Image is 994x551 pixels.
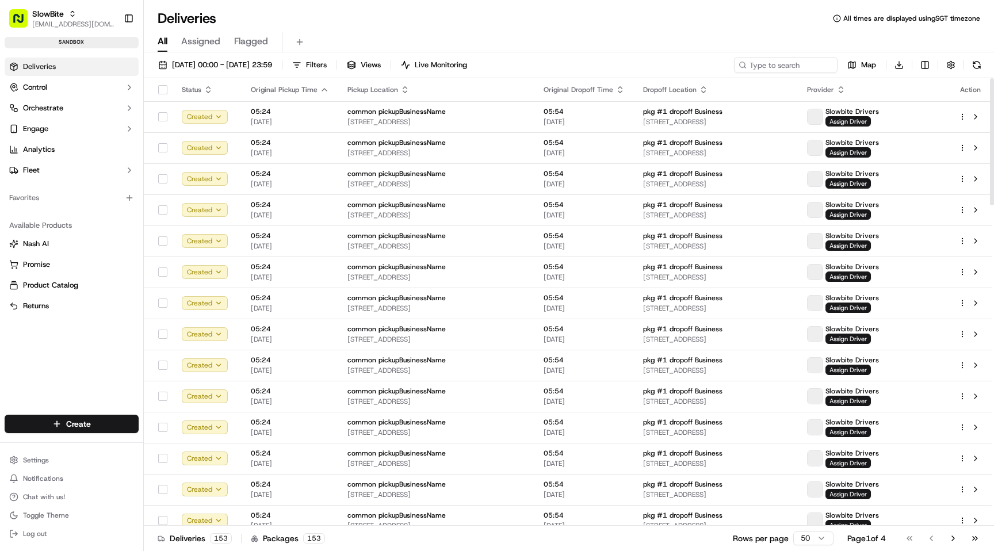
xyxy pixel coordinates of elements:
[825,200,879,209] span: Slowbite Drivers
[9,259,134,270] a: Promise
[158,533,232,544] div: Deliveries
[544,490,625,499] span: [DATE]
[643,511,722,520] span: pkg #1 dropoff Business
[643,387,722,396] span: pkg #1 dropoff Business
[5,415,139,433] button: Create
[182,451,228,465] button: Created
[251,428,329,437] span: [DATE]
[9,239,134,249] a: Nash AI
[347,107,446,116] span: common pickupBusinessName
[158,35,167,48] span: All
[842,57,881,73] button: Map
[251,293,329,303] span: 05:24
[347,428,525,437] span: [STREET_ADDRESS]
[643,211,789,220] span: [STREET_ADDRESS]
[5,452,139,468] button: Settings
[643,107,722,116] span: pkg #1 dropoff Business
[287,57,332,73] button: Filters
[347,459,525,468] span: [STREET_ADDRESS]
[643,490,789,499] span: [STREET_ADDRESS]
[825,418,879,427] span: Slowbite Drivers
[234,35,268,48] span: Flagged
[182,420,228,434] button: Created
[251,480,329,489] span: 05:24
[251,262,329,271] span: 05:24
[5,526,139,542] button: Log out
[182,172,228,186] button: Created
[5,58,139,76] a: Deliveries
[23,492,65,502] span: Chat with us!
[32,8,64,20] button: SlowBite
[544,107,625,116] span: 05:54
[825,147,871,158] span: Assign Driver
[544,231,625,240] span: 05:54
[643,293,722,303] span: pkg #1 dropoff Business
[251,273,329,282] span: [DATE]
[97,168,106,177] div: 💻
[643,200,722,209] span: pkg #1 dropoff Business
[23,144,55,155] span: Analytics
[39,121,146,131] div: We're available if you need us!
[182,389,228,403] button: Created
[23,456,49,465] span: Settings
[544,511,625,520] span: 05:54
[825,365,871,375] span: Assign Driver
[109,167,185,178] span: API Documentation
[347,324,446,334] span: common pickupBusinessName
[825,387,879,396] span: Slowbite Drivers
[825,427,871,437] span: Assign Driver
[251,397,329,406] span: [DATE]
[5,99,139,117] button: Orchestrate
[23,280,78,290] span: Product Catalog
[544,387,625,396] span: 05:54
[251,521,329,530] span: [DATE]
[825,293,879,303] span: Slowbite Drivers
[182,203,228,217] button: Created
[544,262,625,271] span: 05:54
[415,60,467,70] span: Live Monitoring
[825,334,871,344] span: Assign Driver
[153,57,277,73] button: [DATE] 00:00 - [DATE] 23:59
[5,276,139,294] button: Product Catalog
[825,324,879,334] span: Slowbite Drivers
[251,387,329,396] span: 05:24
[172,60,272,70] span: [DATE] 00:00 - [DATE] 23:59
[643,231,722,240] span: pkg #1 dropoff Business
[251,511,329,520] span: 05:24
[251,418,329,427] span: 05:24
[23,301,49,311] span: Returns
[544,355,625,365] span: 05:54
[825,271,871,282] span: Assign Driver
[251,533,325,544] div: Packages
[733,533,789,544] p: Rows per page
[251,148,329,158] span: [DATE]
[251,138,329,147] span: 05:24
[643,179,789,189] span: [STREET_ADDRESS]
[196,113,209,127] button: Start new chat
[807,85,834,94] span: Provider
[544,428,625,437] span: [DATE]
[251,459,329,468] span: [DATE]
[30,74,207,86] input: Got a question? Start typing here...
[544,169,625,178] span: 05:54
[5,297,139,315] button: Returns
[5,140,139,159] a: Analytics
[114,195,139,204] span: Pylon
[23,167,88,178] span: Knowledge Base
[958,85,982,94] div: Action
[251,366,329,375] span: [DATE]
[12,110,32,131] img: 1736555255976-a54dd68f-1ca7-489b-9aae-adbdc363a1c4
[251,355,329,365] span: 05:24
[544,242,625,251] span: [DATE]
[347,242,525,251] span: [STREET_ADDRESS]
[544,293,625,303] span: 05:54
[5,507,139,523] button: Toggle Theme
[643,324,722,334] span: pkg #1 dropoff Business
[544,273,625,282] span: [DATE]
[825,303,871,313] span: Assign Driver
[5,470,139,487] button: Notifications
[5,120,139,138] button: Engage
[32,20,114,29] button: [EMAIL_ADDRESS][DOMAIN_NAME]
[251,211,329,220] span: [DATE]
